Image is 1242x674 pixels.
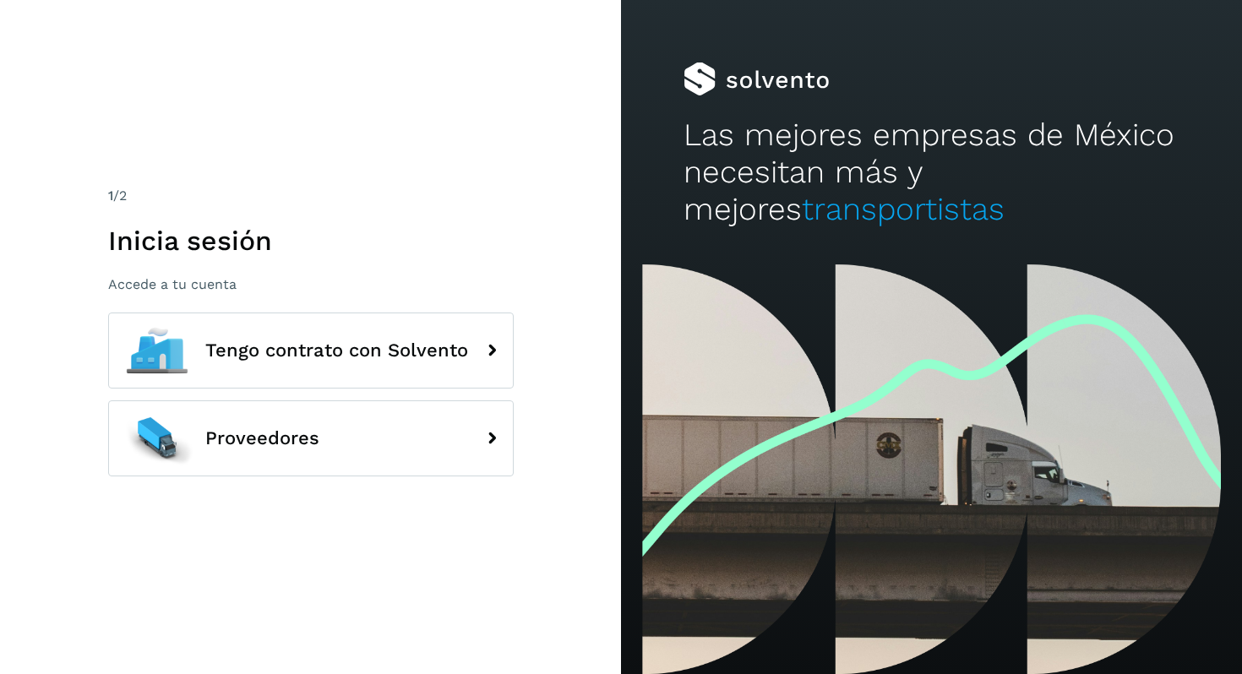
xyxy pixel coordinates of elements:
[802,191,1005,227] span: transportistas
[108,186,514,206] div: /2
[205,428,319,448] span: Proveedores
[108,400,514,476] button: Proveedores
[108,313,514,389] button: Tengo contrato con Solvento
[684,117,1180,229] h2: Las mejores empresas de México necesitan más y mejores
[108,188,113,204] span: 1
[108,225,514,257] h1: Inicia sesión
[205,340,468,361] span: Tengo contrato con Solvento
[108,276,514,292] p: Accede a tu cuenta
